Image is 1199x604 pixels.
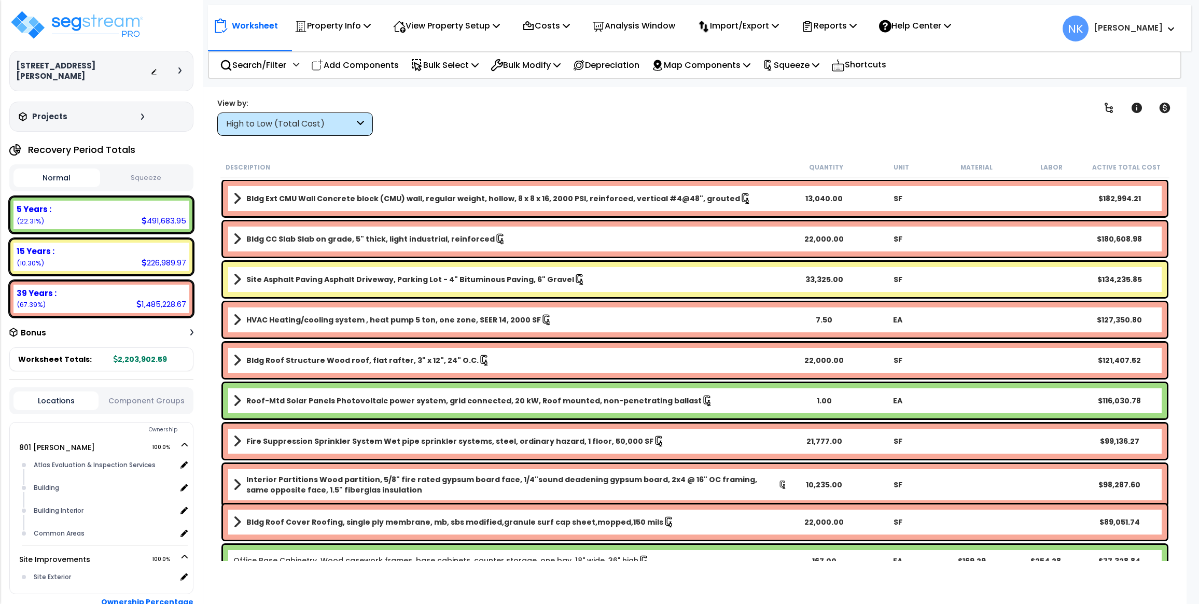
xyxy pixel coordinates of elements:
[17,259,44,268] small: (10.30%)
[1082,556,1156,566] div: $77,328.84
[13,391,99,410] button: Locations
[787,355,861,366] div: 22,000.00
[233,353,787,368] a: Assembly Title
[226,118,354,130] div: High to Low (Total Cost)
[17,217,44,226] small: (22.31%)
[861,315,935,325] div: EA
[491,58,561,72] p: Bulk Modify
[233,232,787,246] a: Assembly Title
[152,441,179,454] span: 100.0%
[861,436,935,446] div: SF
[960,163,993,172] small: Material
[233,434,787,448] a: Assembly Title
[246,474,778,495] b: Interior Partitions Wood partition, 5/8" fire rated gypsum board face, 1/4"sound deadening gypsum...
[16,61,150,81] h3: [STREET_ADDRESS][PERSON_NAME]
[31,459,176,471] div: Atlas Evaluation & Inspection Services
[787,517,861,527] div: 22,000.00
[226,163,270,172] small: Description
[1082,480,1156,490] div: $98,287.60
[246,193,740,204] b: Bldg Ext CMU Wall Concrete block (CMU) wall, regular weight, hollow, 8 x 8 x 16, 2000 PSI, reinfo...
[311,58,399,72] p: Add Components
[295,19,371,33] p: Property Info
[233,272,787,287] a: Assembly Title
[861,355,935,366] div: SF
[861,234,935,244] div: SF
[305,53,405,77] div: Add Components
[894,163,909,172] small: Unit
[13,168,100,187] button: Normal
[233,474,787,495] a: Assembly Title
[31,482,176,494] div: Building
[142,257,186,268] div: 226,989.97
[809,163,843,172] small: Quantity
[1082,274,1156,285] div: $134,235.85
[246,315,541,325] b: HVAC Heating/cooling system , heat pump 5 ton, one zone, SEER 14, 2000 SF
[246,274,574,285] b: Site Asphalt Paving Asphalt Driveway, Parking Lot - 4" Bituminous Paving, 6" Gravel
[246,517,663,527] b: Bldg Roof Cover Roofing, single ply membrane, mb, sbs modified,granule surf cap sheet,mopped,150 ...
[1094,22,1163,33] b: [PERSON_NAME]
[31,424,193,436] div: Ownership
[861,193,935,204] div: SF
[801,19,857,33] p: Reports
[19,554,90,565] a: Site Improvements 100.0%
[861,480,935,490] div: SF
[246,396,702,406] b: Roof-Mtd Solar Panels Photovoltaic power system, grid connected, 20 kW, Roof mounted, non-penetra...
[787,274,861,285] div: 33,325.00
[19,442,95,453] a: 801 [PERSON_NAME] 100.0%
[18,354,92,364] span: Worksheet Totals:
[787,234,861,244] div: 22,000.00
[1082,517,1156,527] div: $89,051.74
[567,53,645,77] div: Depreciation
[31,571,176,583] div: Site Exterior
[861,274,935,285] div: SF
[1009,556,1082,566] div: $254.28
[1092,163,1161,172] small: Active Total Cost
[103,169,189,187] button: Squeeze
[1082,193,1156,204] div: $182,994.21
[246,234,495,244] b: Bldg CC Slab Slab on grade, 5" thick, light industrial, reinforced
[698,19,779,33] p: Import/Export
[879,19,951,33] p: Help Center
[861,396,935,406] div: EA
[9,9,144,40] img: logo_pro_r.png
[136,299,186,310] div: 1,485,228.67
[787,396,861,406] div: 1.00
[104,395,189,406] button: Component Groups
[28,145,135,155] h4: Recovery Period Totals
[522,19,570,33] p: Costs
[217,98,373,108] div: View by:
[152,553,179,566] span: 100.0%
[787,480,861,490] div: 10,235.00
[21,329,46,338] h3: Bonus
[592,19,675,33] p: Analysis Window
[232,19,278,33] p: Worksheet
[246,436,653,446] b: Fire Suppression Sprinkler System Wet pipe sprinkler systems, steel, ordinary hazard, 1 floor, 50...
[1082,396,1156,406] div: $116,030.78
[787,436,861,446] div: 21,777.00
[17,288,57,299] b: 39 Years :
[787,193,861,204] div: 13,040.00
[220,58,286,72] p: Search/Filter
[233,191,787,206] a: Assembly Title
[17,300,46,309] small: (67.39%)
[1063,16,1089,41] span: NK
[935,556,1008,566] div: $169.29
[651,58,750,72] p: Map Components
[1082,355,1156,366] div: $121,407.52
[1082,315,1156,325] div: $127,350.80
[142,215,186,226] div: 491,683.95
[787,556,861,566] div: 167.00
[233,313,787,327] a: Assembly Title
[32,111,67,122] h3: Projects
[114,354,167,364] b: 2,203,902.59
[861,556,935,566] div: EA
[17,204,51,215] b: 5 Years :
[1082,234,1156,244] div: $180,608.98
[233,555,650,566] a: Individual Item
[393,19,500,33] p: View Property Setup
[762,58,819,72] p: Squeeze
[233,515,787,529] a: Assembly Title
[787,315,861,325] div: 7.50
[411,58,479,72] p: Bulk Select
[831,58,886,73] p: Shortcuts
